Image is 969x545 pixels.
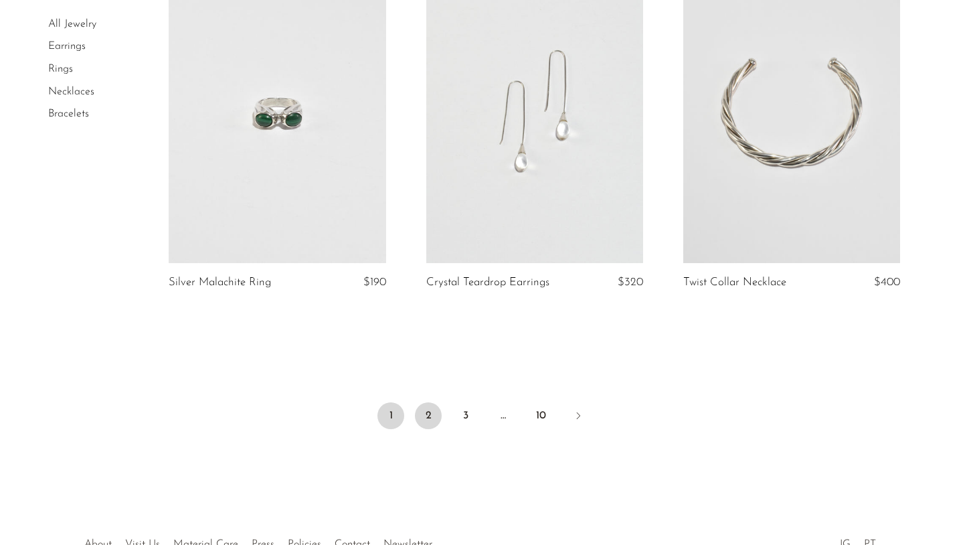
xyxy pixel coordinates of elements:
a: All Jewelry [48,19,96,29]
span: 1 [377,402,404,429]
a: 3 [452,402,479,429]
a: Crystal Teardrop Earrings [426,277,549,289]
a: Silver Malachite Ring [169,277,271,289]
a: 10 [527,402,554,429]
a: Rings [48,64,73,74]
a: Twist Collar Necklace [683,277,786,289]
a: Necklaces [48,86,94,97]
a: Earrings [48,42,86,52]
span: $320 [618,277,643,288]
a: Bracelets [48,108,89,119]
a: Next [565,402,592,432]
span: $400 [874,277,900,288]
span: $190 [363,277,386,288]
span: … [490,402,517,429]
a: 2 [415,402,442,429]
